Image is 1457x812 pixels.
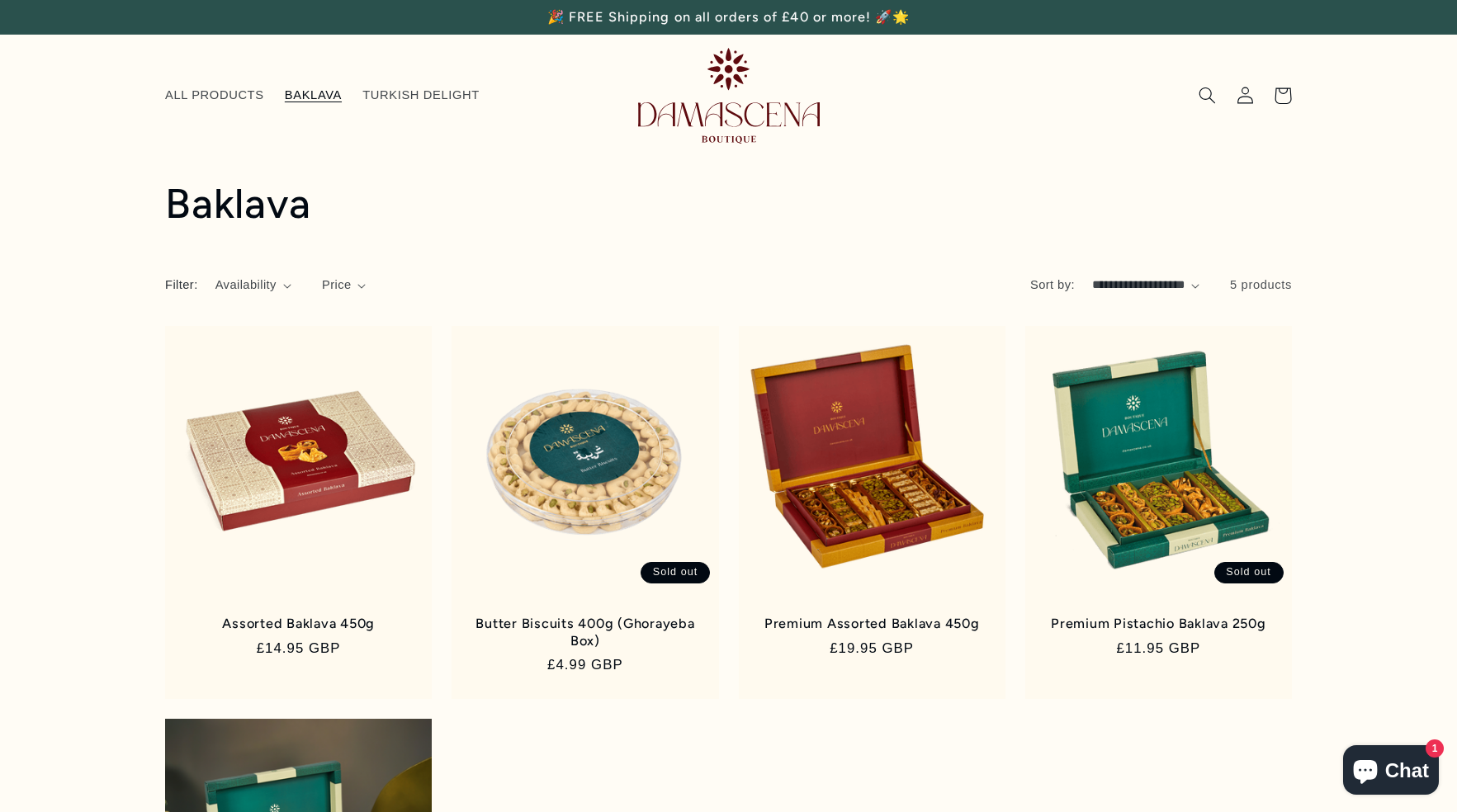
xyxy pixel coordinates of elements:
[165,276,198,295] h2: Filter:
[1230,278,1292,291] span: 5 products
[215,276,277,295] span: Availability
[165,87,264,103] span: ALL PRODUCTS
[322,276,352,295] span: Price
[1043,616,1275,632] a: Premium Pistachio Baklava 250g
[182,616,414,632] a: Assorted Baklava 450g
[352,78,490,114] a: TURKISH DELIGHT
[274,78,352,114] a: BAKLAVA
[756,616,988,632] a: Premium Assorted Baklava 450g
[1030,278,1075,291] label: Sort by:
[1188,77,1226,115] summary: Search
[547,9,910,25] span: 🎉 FREE Shipping on all orders of £40 or more! 🚀🌟
[215,276,292,295] summary: Availability (0 selected)
[1338,745,1444,799] inbox-online-store-chat: Shopify online store chat
[638,48,820,143] img: Damascena Boutique
[285,87,342,103] span: BAKLAVA
[469,616,701,649] a: Butter Biscuits 400g (Ghorayeba Box)
[154,78,274,114] a: ALL PRODUCTS
[632,41,826,149] a: Damascena Boutique
[165,178,1292,230] h1: Baklava
[322,276,367,295] summary: Price
[362,87,480,103] span: TURKISH DELIGHT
